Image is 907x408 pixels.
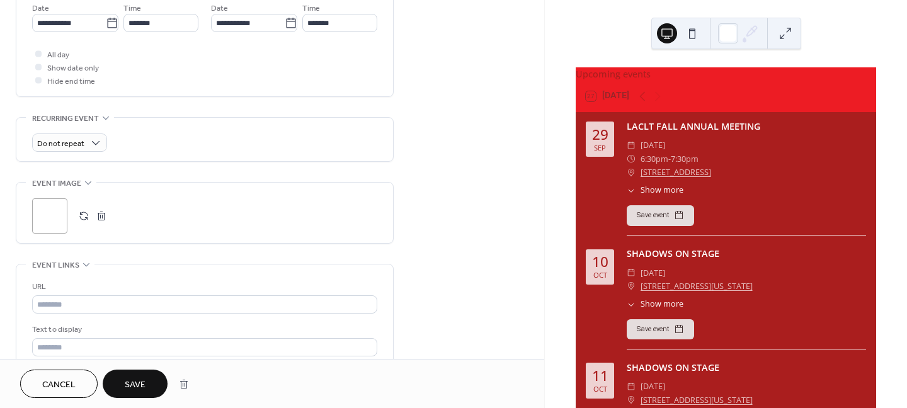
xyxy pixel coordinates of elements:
[627,361,866,375] div: SHADOWS ON STAGE
[592,369,608,383] div: 11
[641,394,753,407] a: [STREET_ADDRESS][US_STATE]
[123,2,141,15] span: Time
[47,48,69,62] span: All day
[627,166,636,179] div: ​
[32,259,79,272] span: Event links
[627,120,866,133] div: LACLT FALL ANNUAL MEETING
[641,152,668,166] span: 6:30pm
[641,139,665,152] span: [DATE]
[641,266,665,280] span: [DATE]
[103,370,168,398] button: Save
[47,75,95,88] span: Hide end time
[32,323,375,336] div: Text to display
[125,378,145,392] span: Save
[627,139,636,152] div: ​
[641,166,711,179] a: [STREET_ADDRESS]
[627,298,636,310] div: ​
[627,152,636,166] div: ​
[37,137,84,151] span: Do not repeat
[32,112,99,125] span: Recurring event
[671,152,699,166] span: 7:30pm
[641,280,753,293] a: [STREET_ADDRESS][US_STATE]
[593,385,607,392] div: Oct
[592,255,608,269] div: 10
[641,184,683,196] span: Show more
[627,247,866,261] div: SHADOWS ON STAGE
[668,152,671,166] span: -
[627,319,694,339] button: Save event
[47,62,99,75] span: Show date only
[641,298,683,310] span: Show more
[627,205,694,225] button: Save event
[32,2,49,15] span: Date
[32,177,81,190] span: Event image
[627,394,636,407] div: ​
[211,2,228,15] span: Date
[20,370,98,398] button: Cancel
[32,198,67,234] div: ;
[593,271,607,278] div: Oct
[627,280,636,293] div: ​
[627,380,636,393] div: ​
[302,2,320,15] span: Time
[592,128,608,142] div: 29
[594,144,606,151] div: Sep
[627,184,636,196] div: ​
[627,266,636,280] div: ​
[627,184,683,196] button: ​Show more
[641,380,665,393] span: [DATE]
[32,280,375,293] div: URL
[576,67,876,81] div: Upcoming events
[627,298,683,310] button: ​Show more
[42,378,76,392] span: Cancel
